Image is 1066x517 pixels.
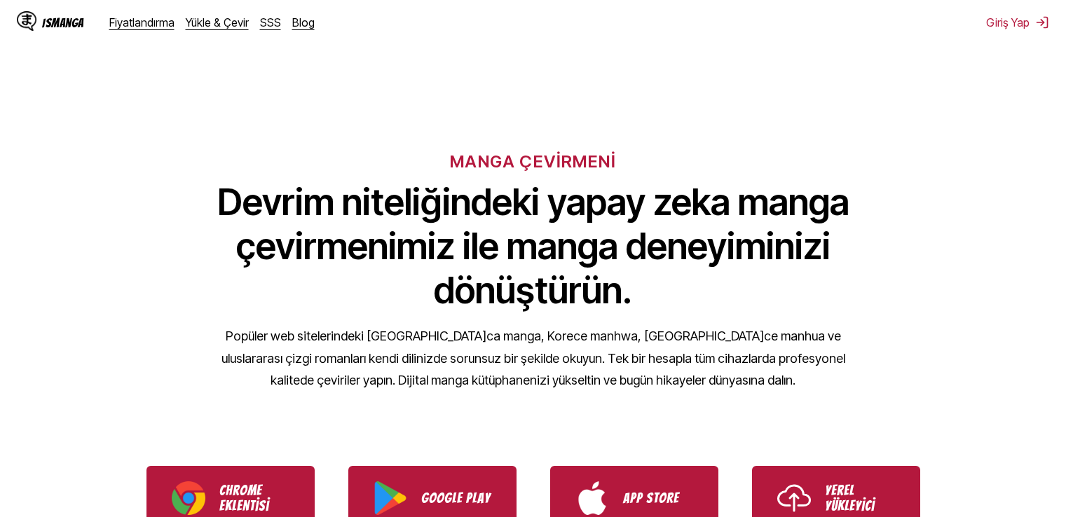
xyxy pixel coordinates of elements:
[260,15,281,29] a: SSS
[42,16,84,29] div: IsManga
[825,483,895,513] p: Yerel Yükleyici
[450,151,616,172] h6: MANGA ÇEVİRMENİ
[17,11,109,34] a: IsManga LogoIsManga
[1035,15,1049,29] img: Sign out
[211,180,856,312] h1: Devrim niteliğindeki yapay zeka manga çevirmenimiz ile manga deneyiminizi dönüştürün.
[421,490,491,506] p: Google Play
[17,11,36,31] img: IsManga Logo
[374,481,407,515] img: Google Play logo
[623,490,693,506] p: App Store
[219,483,289,513] p: Chrome Eklentisi
[109,15,175,29] a: Fiyatlandırma
[292,15,315,29] a: Blog
[211,325,856,392] p: Popüler web sitelerindeki [GEOGRAPHIC_DATA]ca manga, Korece manhwa, [GEOGRAPHIC_DATA]ce manhua ve...
[777,481,811,515] img: Upload icon
[575,481,609,515] img: App Store logo
[186,15,249,29] a: Yükle & Çevir
[986,15,1049,29] button: Giriş Yap
[172,481,205,515] img: Chrome logo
